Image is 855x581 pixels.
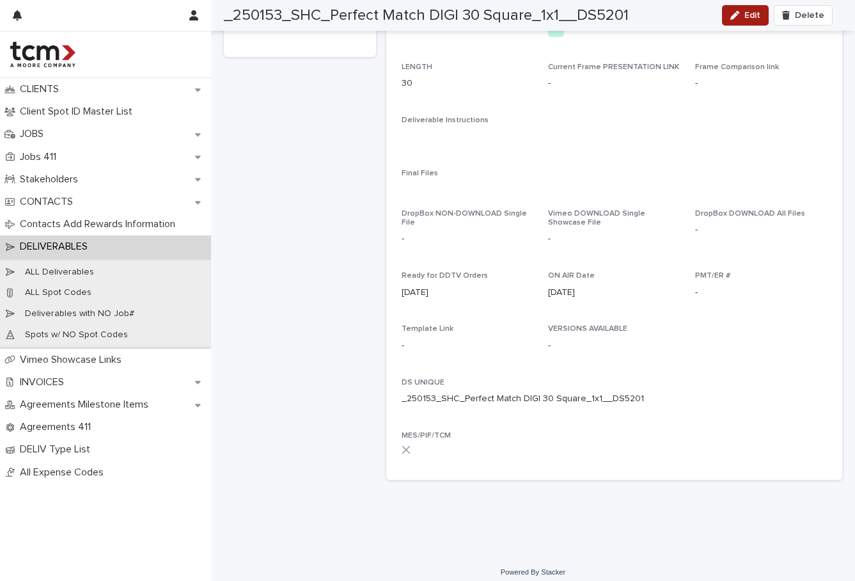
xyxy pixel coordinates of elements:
[402,432,451,440] span: MES/PIF/TCM
[15,241,98,253] p: DELIVERABLES
[722,5,769,26] button: Edit
[695,210,805,218] span: DropBox DOWNLOAD All Files
[695,77,827,90] p: -
[695,223,827,237] p: -
[402,379,444,386] span: DS UNIQUE
[15,106,143,118] p: Client Spot ID Master List
[548,210,645,227] span: Vimeo DOWNLOAD Single Showcase File
[15,354,132,366] p: Vimeo Showcase Links
[15,308,145,319] p: Deliverables with NO Job#
[15,173,88,186] p: Stakeholders
[548,325,627,333] span: VERSIONS AVAILABLE
[402,272,488,280] span: Ready for DDTV Orders
[15,421,101,433] p: Agreements 411
[15,287,102,298] p: ALL Spot Codes
[15,466,114,479] p: All Expense Codes
[548,232,680,246] p: -
[402,77,533,90] p: 30
[501,568,565,576] a: Powered By Stacker
[795,11,824,20] span: Delete
[548,272,595,280] span: ON AIR Date
[15,267,104,278] p: ALL Deliverables
[15,330,138,340] p: Spots w/ NO Spot Codes
[402,170,438,177] span: Final Files
[548,77,551,90] p: -
[15,218,185,230] p: Contacts Add Rewards Information
[15,443,100,456] p: DELIV Type List
[10,42,75,67] img: 4hMmSqQkux38exxPVZHQ
[548,63,679,71] span: Current Frame PRESENTATION LINK
[548,339,680,353] p: -
[402,392,644,406] p: _250153_SHC_Perfect Match DIGI 30 Square_1x1__DS5201
[15,399,159,411] p: Agreements Milestone Items
[402,116,489,124] span: Deliverable Instructions
[15,151,67,163] p: Jobs 411
[402,325,453,333] span: Template Link
[402,232,533,246] p: -
[224,6,629,25] h2: _250153_SHC_Perfect Match DIGI 30 Square_1x1__DS5201
[15,128,54,140] p: JOBS
[402,63,432,71] span: LENGTH
[744,11,760,20] span: Edit
[15,196,83,208] p: CONTACTS
[695,63,779,71] span: Frame Comparison link
[548,286,680,299] p: [DATE]
[402,210,527,227] span: DropBox NON-DOWNLOAD Single File
[695,272,730,280] span: PMT/ER #
[774,5,833,26] button: Delete
[15,376,74,388] p: INVOICES
[15,83,69,95] p: CLIENTS
[402,286,533,299] p: [DATE]
[402,339,533,353] p: -
[695,286,827,299] p: -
